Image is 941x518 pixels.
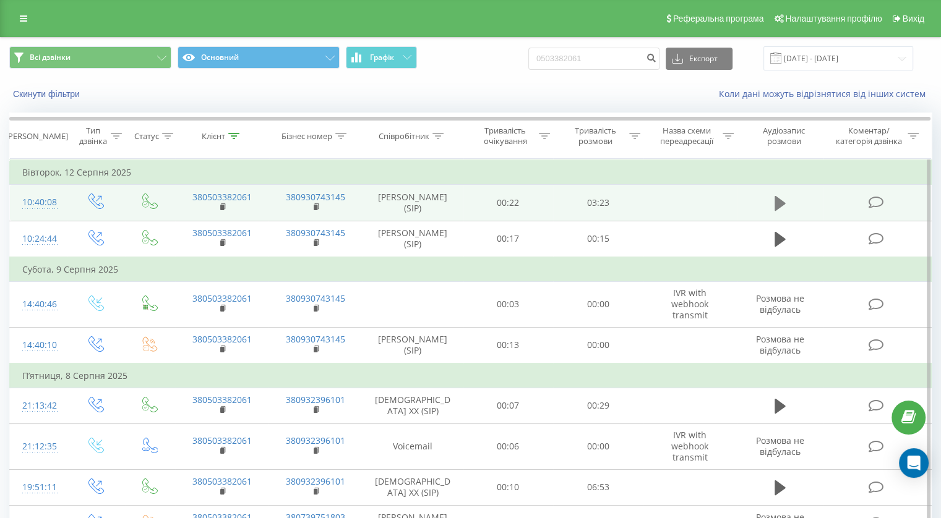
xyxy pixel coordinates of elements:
div: Назва схеми переадресації [655,125,720,146]
span: Розмова не відбулась [756,435,804,457]
span: Налаштування профілю [785,14,882,23]
div: 19:51:11 [22,475,55,499]
a: 380503382061 [192,435,252,446]
td: 00:13 [463,327,553,363]
td: 00:00 [553,327,643,363]
a: 380932396101 [286,435,345,446]
div: Open Intercom Messenger [899,448,929,478]
td: IVR with webhook transmit [643,424,736,470]
td: Voicemail [363,424,463,470]
div: Бізнес номер [281,131,332,142]
a: 380930743145 [286,191,345,203]
td: [PERSON_NAME] (SIP) [363,185,463,221]
span: Всі дзвінки [30,53,71,62]
div: Тривалість розмови [564,125,626,146]
td: 00:10 [463,469,553,505]
div: 21:12:35 [22,435,55,459]
a: Коли дані можуть відрізнятися вiд інших систем [719,88,932,100]
td: 00:29 [553,388,643,423]
button: Всі дзвінки [9,46,171,69]
div: Коментар/категорія дзвінка [832,125,904,146]
div: Аудіозапис розмови [748,125,820,146]
td: Субота, 9 Серпня 2025 [10,257,932,282]
td: 00:15 [553,221,643,257]
td: 00:07 [463,388,553,423]
div: Співробітник [379,131,429,142]
td: 00:03 [463,281,553,327]
td: 03:23 [553,185,643,221]
a: 380930743145 [286,292,345,304]
a: 380503382061 [192,292,252,304]
span: Вихід [903,14,924,23]
div: [PERSON_NAME] [6,131,68,142]
button: Скинути фільтри [9,88,86,100]
a: 380503382061 [192,333,252,345]
td: IVR with webhook transmit [643,281,736,327]
div: Тип дзвінка [78,125,107,146]
td: 06:53 [553,469,643,505]
a: 380503382061 [192,475,252,487]
td: Вівторок, 12 Серпня 2025 [10,160,932,185]
a: 380932396101 [286,475,345,487]
td: 00:06 [463,424,553,470]
td: 00:00 [553,281,643,327]
div: 10:40:08 [22,190,55,214]
button: Графік [346,46,417,69]
span: Реферальна програма [673,14,764,23]
div: Клієнт [202,131,225,142]
button: Експорт [666,48,733,70]
div: 21:13:42 [22,394,55,418]
a: 380503382061 [192,227,252,239]
td: [PERSON_NAME] (SIP) [363,221,463,257]
span: Розмова не відбулась [756,292,804,315]
td: [DEMOGRAPHIC_DATA] XX (SIP) [363,469,463,505]
div: Статус [134,131,159,142]
a: 380930743145 [286,333,345,345]
a: 380503382061 [192,394,252,405]
a: 380503382061 [192,191,252,203]
div: 10:24:44 [22,227,55,251]
td: 00:00 [553,424,643,470]
td: [PERSON_NAME] (SIP) [363,327,463,363]
span: Розмова не відбулась [756,333,804,356]
td: [DEMOGRAPHIC_DATA] XX (SIP) [363,388,463,423]
td: 00:17 [463,221,553,257]
span: Графік [370,53,394,62]
a: 380930743145 [286,227,345,239]
a: 380932396101 [286,394,345,405]
div: Тривалість очікування [475,125,536,146]
td: 00:22 [463,185,553,221]
input: Пошук за номером [528,48,660,70]
div: 14:40:10 [22,333,55,357]
div: 14:40:46 [22,292,55,316]
td: П’ятниця, 8 Серпня 2025 [10,363,932,388]
button: Основний [178,46,340,69]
